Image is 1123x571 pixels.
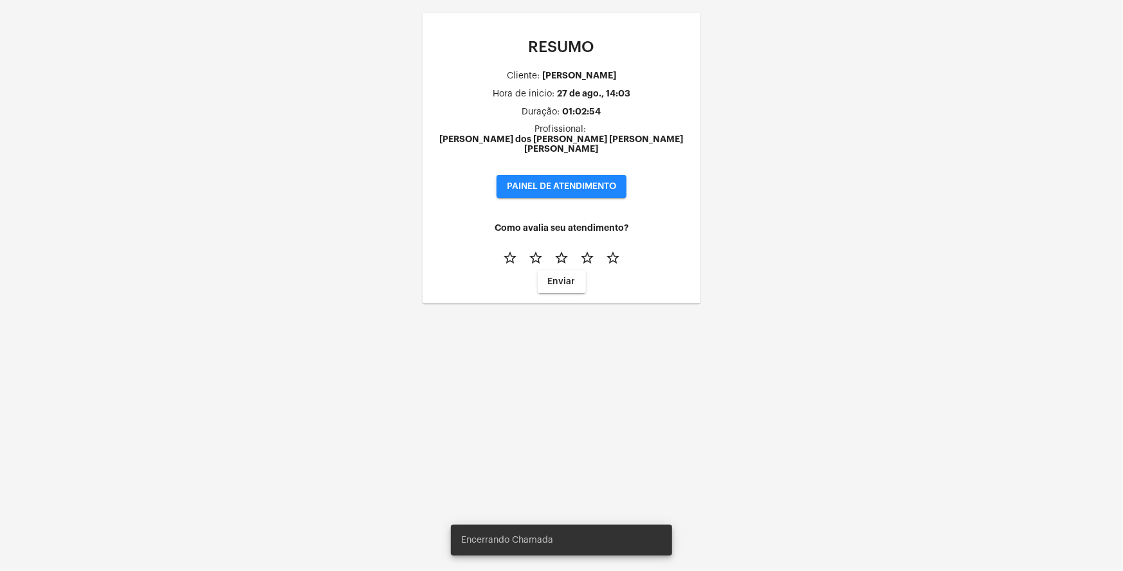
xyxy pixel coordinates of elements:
div: Profissional: [534,125,586,134]
mat-icon: star_border [580,250,595,266]
button: PAINEL DE ATENDIMENTO [497,175,626,198]
div: Hora de inicio: [493,89,554,99]
button: Enviar [538,270,586,293]
mat-icon: star_border [502,250,518,266]
div: 27 de ago., 14:03 [557,89,630,98]
h4: Como avalia seu atendimento? [433,223,690,233]
div: Duração: [522,107,560,117]
p: RESUMO [433,39,690,55]
div: [PERSON_NAME] dos [PERSON_NAME] [PERSON_NAME] [PERSON_NAME] [433,134,690,154]
span: Enviar [548,277,576,286]
span: PAINEL DE ATENDIMENTO [507,182,616,191]
mat-icon: star_border [528,250,543,266]
div: Cliente: [507,71,540,81]
mat-icon: star_border [605,250,621,266]
div: [PERSON_NAME] [542,71,616,80]
mat-icon: star_border [554,250,569,266]
div: 01:02:54 [563,107,601,116]
span: Encerrando Chamada [461,534,553,547]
